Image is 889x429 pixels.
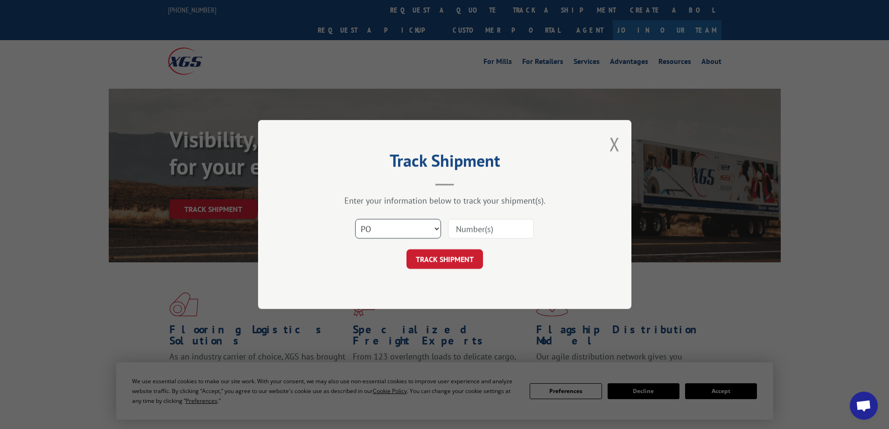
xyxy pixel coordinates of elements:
input: Number(s) [448,219,534,239]
div: Enter your information below to track your shipment(s). [305,195,585,206]
h2: Track Shipment [305,154,585,172]
button: Close modal [609,132,620,156]
div: Open chat [850,392,878,420]
button: TRACK SHIPMENT [406,249,483,269]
